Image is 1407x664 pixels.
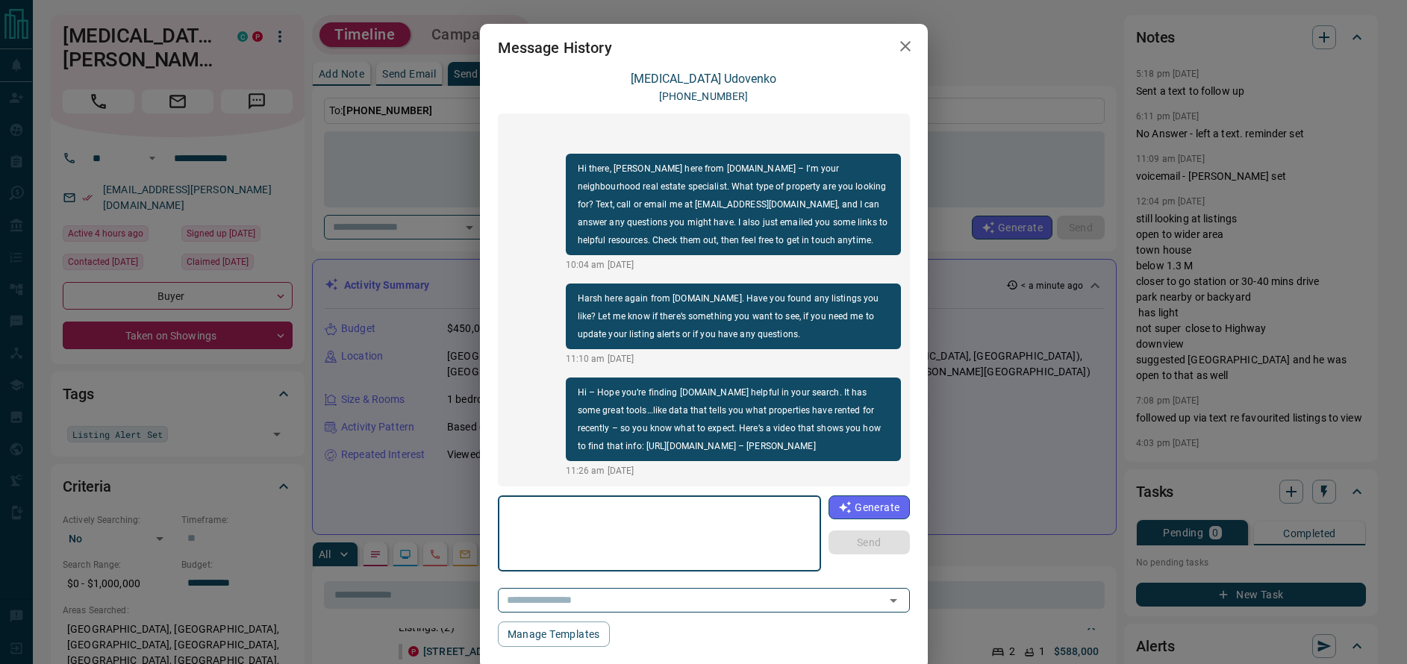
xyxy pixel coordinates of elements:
[566,464,901,477] p: 11:26 am [DATE]
[659,89,749,104] p: [PHONE_NUMBER]
[883,590,904,611] button: Open
[829,495,909,519] button: Generate
[578,383,889,455] p: Hi – Hope you’re finding [DOMAIN_NAME] helpful in your search. It has some great tools…like data ...
[480,24,630,72] h2: Message History
[566,258,901,272] p: 10:04 am [DATE]
[498,621,610,647] button: Manage Templates
[631,72,776,86] a: [MEDICAL_DATA] Udovenko
[566,352,901,366] p: 11:10 am [DATE]
[578,289,889,343] p: Harsh here again from [DOMAIN_NAME]. Have you found any listings you like? Let me know if there’s...
[578,160,889,249] p: Hi there, [PERSON_NAME] here from [DOMAIN_NAME] – I’m your neighbourhood real estate specialist. ...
